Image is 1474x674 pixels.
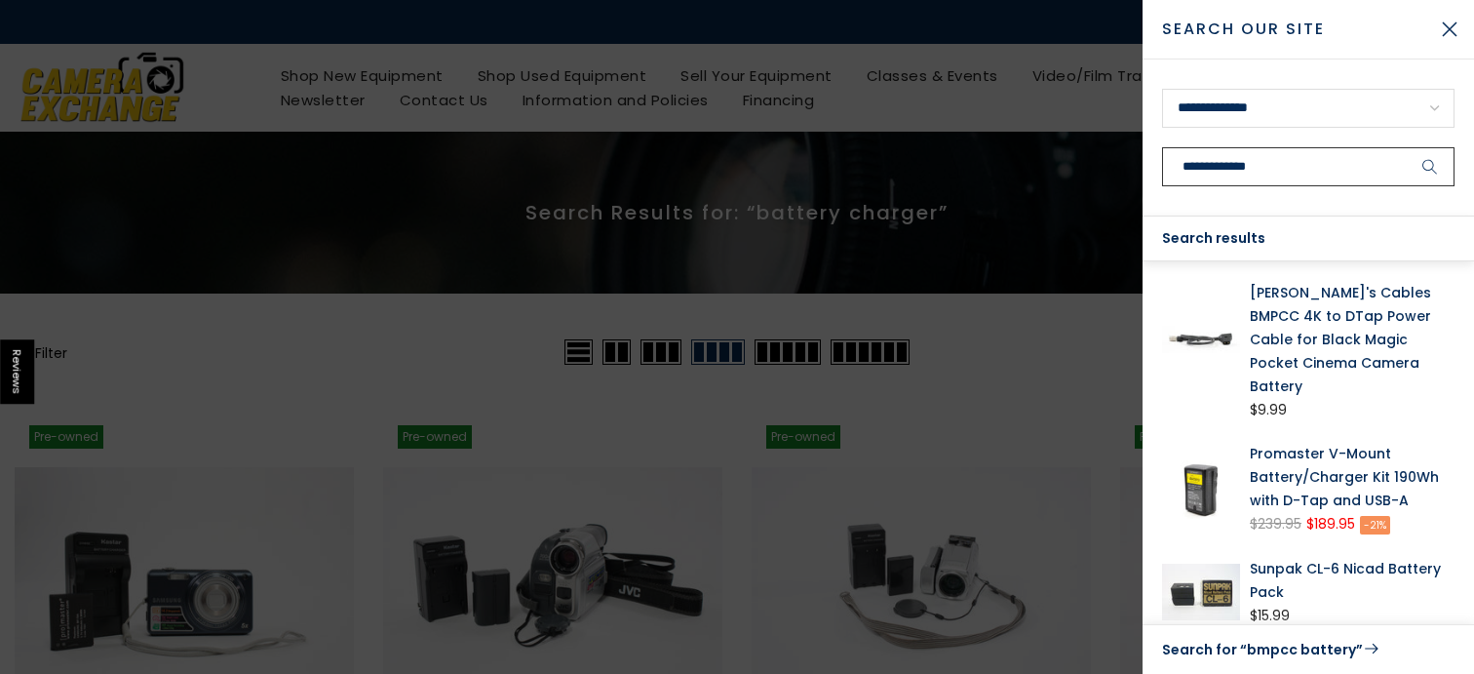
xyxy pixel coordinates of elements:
[1162,557,1240,628] img: Sunpak CL-6 Nicad Battery Pack Flash Units and Accessories - Flash Accessories Sunpak TOCAD5620
[1250,557,1455,604] a: Sunpak CL-6 Nicad Battery Pack
[1162,637,1455,662] a: Search for “bmpcc battery”
[1425,5,1474,54] button: Close Search
[1360,516,1390,535] span: -21%
[1143,217,1474,261] div: Search results
[1162,442,1240,536] img: Promaster V-Mount Battery/Charger Kit 190Wh with D-Tap and USB-A Batteries - Rechargeable Batteri...
[1162,281,1240,398] img: Alvin's Cables BMPCC 4K to DTap Power Cable for Black Magic Pocket Cinema Camera Battery A& - C A...
[1250,398,1287,422] div: $9.99
[1306,512,1355,536] ins: $189.95
[1250,514,1301,534] del: $239.95
[1250,281,1455,398] a: [PERSON_NAME]'s Cables BMPCC 4K to DTap Power Cable for Black Magic Pocket Cinema Camera Battery
[1162,18,1425,41] span: Search Our Site
[1250,604,1290,628] div: $15.99
[1250,442,1455,512] a: Promaster V-Mount Battery/Charger Kit 190Wh with D-Tap and USB-A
